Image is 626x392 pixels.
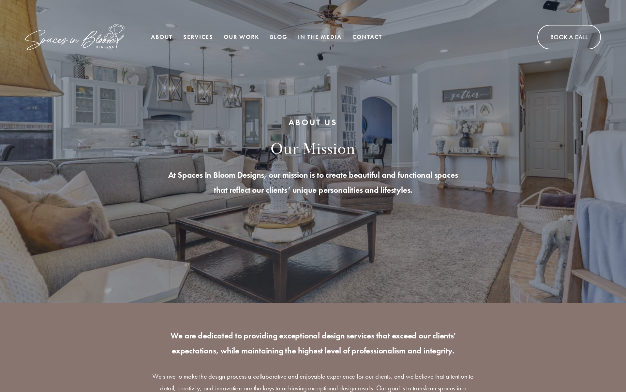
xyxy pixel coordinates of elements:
[25,24,125,50] img: Spaces in Bloom Designs
[224,30,259,43] a: Our Work
[117,139,509,160] h2: our mission
[183,30,213,43] a: folder dropdown
[183,31,213,43] span: Services
[298,30,342,43] a: In the Media
[117,168,509,198] p: At Spaces In Bloom Designs, our mission is to create beautiful and functional spaces that reflect...
[270,30,288,43] a: Blog
[537,25,601,49] a: Book A Call
[117,117,509,128] h1: ABOUT US
[151,30,172,43] a: About
[150,328,476,358] p: We are dedicated to providing exceptional design services that exceed our clients' expectations, ...
[352,30,382,43] a: Contact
